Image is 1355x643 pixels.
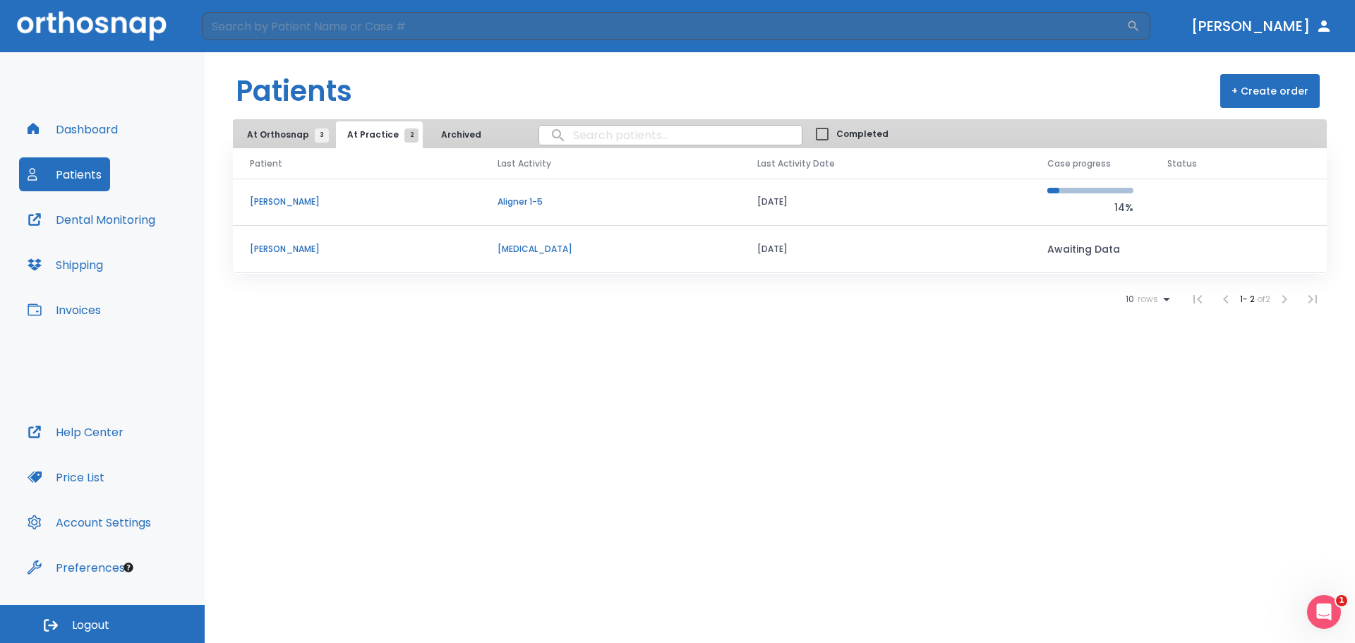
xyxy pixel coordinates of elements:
[1047,241,1133,258] p: Awaiting Data
[250,196,464,208] p: [PERSON_NAME]
[247,128,322,141] span: At Orthosnap
[1336,595,1347,606] span: 1
[836,128,889,140] span: Completed
[19,505,159,539] button: Account Settings
[740,226,1030,273] td: [DATE]
[1220,74,1320,108] button: + Create order
[19,460,113,494] button: Price List
[202,12,1126,40] input: Search by Patient Name or Case #
[740,179,1030,226] td: [DATE]
[1134,294,1158,304] span: rows
[315,128,329,143] span: 3
[19,203,164,236] button: Dental Monitoring
[19,157,110,191] button: Patients
[1240,293,1257,305] span: 1 - 2
[236,70,352,112] h1: Patients
[1307,595,1341,629] iframe: Intercom live chat
[426,121,496,148] button: Archived
[1186,13,1338,39] button: [PERSON_NAME]
[250,243,464,256] p: [PERSON_NAME]
[19,112,126,146] button: Dashboard
[498,243,723,256] p: [MEDICAL_DATA]
[19,415,132,449] button: Help Center
[1047,199,1133,216] p: 14%
[17,11,167,40] img: Orthosnap
[236,121,499,148] div: tabs
[19,551,133,584] button: Preferences
[539,121,802,149] input: search
[19,248,112,282] button: Shipping
[347,128,411,141] span: At Practice
[19,293,109,327] button: Invoices
[498,196,723,208] p: Aligner 1-5
[757,157,835,170] span: Last Activity Date
[1047,157,1111,170] span: Case progress
[122,561,135,574] div: Tooltip anchor
[250,157,282,170] span: Patient
[498,157,551,170] span: Last Activity
[404,128,418,143] span: 2
[1257,293,1270,305] span: of 2
[1167,157,1197,170] span: Status
[1126,294,1134,304] span: 10
[72,618,109,633] span: Logout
